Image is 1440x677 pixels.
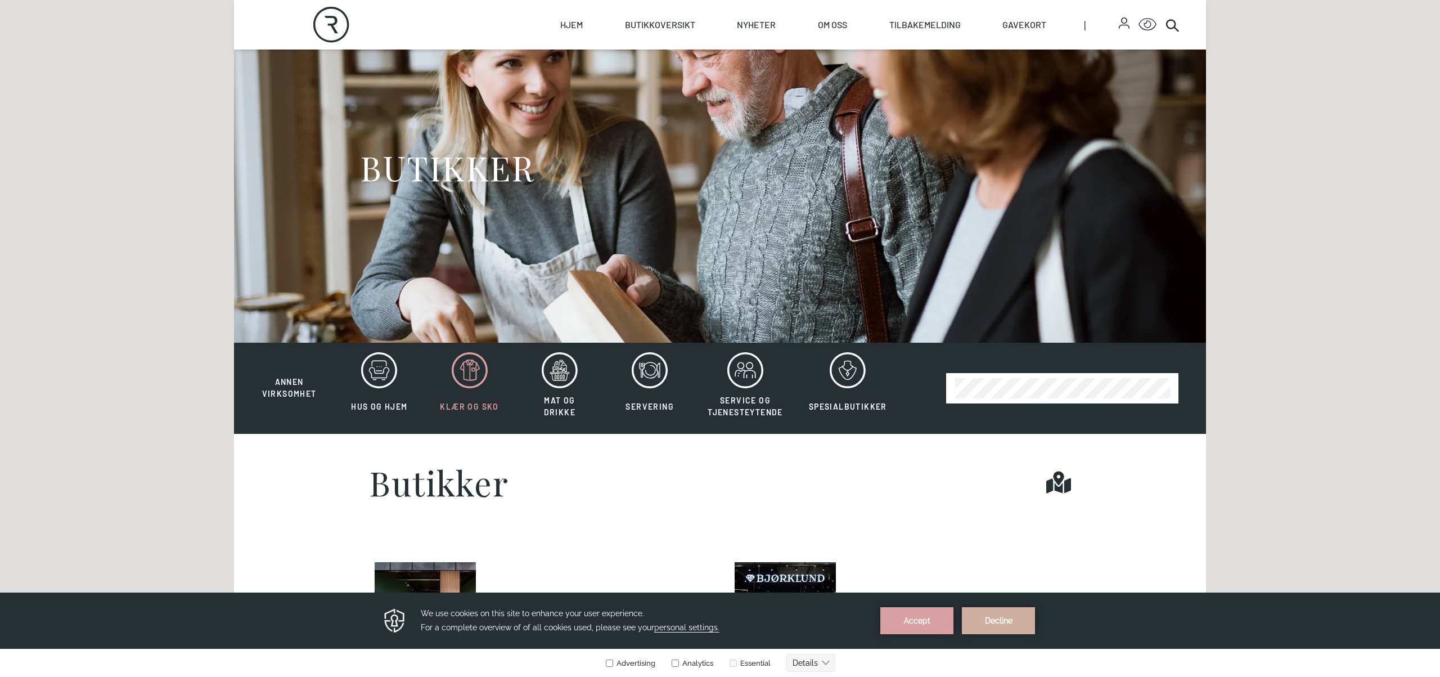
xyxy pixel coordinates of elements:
[262,377,317,398] span: Annen virksomhet
[360,146,534,189] h1: BUTIKKER
[369,465,508,499] h1: Butikker
[544,396,575,417] span: Mat og drikke
[669,66,713,75] label: Analytics
[382,15,407,42] img: Privacy reminder
[625,402,674,411] span: Servering
[962,15,1035,42] button: Decline
[708,396,783,417] span: Service og tjenesteytende
[654,30,719,40] span: personal settings.
[672,67,679,74] input: Analytics
[605,66,655,75] label: Advertising
[351,402,407,411] span: Hus og hjem
[696,352,795,425] button: Service og tjenesteytende
[516,352,604,425] button: Mat og drikke
[426,352,514,425] button: Klær og sko
[797,352,899,425] button: Spesialbutikker
[786,61,835,79] button: Details
[793,66,818,75] text: Details
[730,67,737,74] input: Essential
[606,67,613,74] input: Advertising
[727,66,771,75] label: Essential
[335,352,423,425] button: Hus og hjem
[880,15,953,42] button: Accept
[809,402,887,411] span: Spesialbutikker
[245,352,333,400] button: Annen virksomhet
[606,352,694,425] button: Servering
[421,14,866,42] h3: We use cookies on this site to enhance your user experience. For a complete overview of of all co...
[1138,16,1156,34] button: Open Accessibility Menu
[440,402,498,411] span: Klær og sko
